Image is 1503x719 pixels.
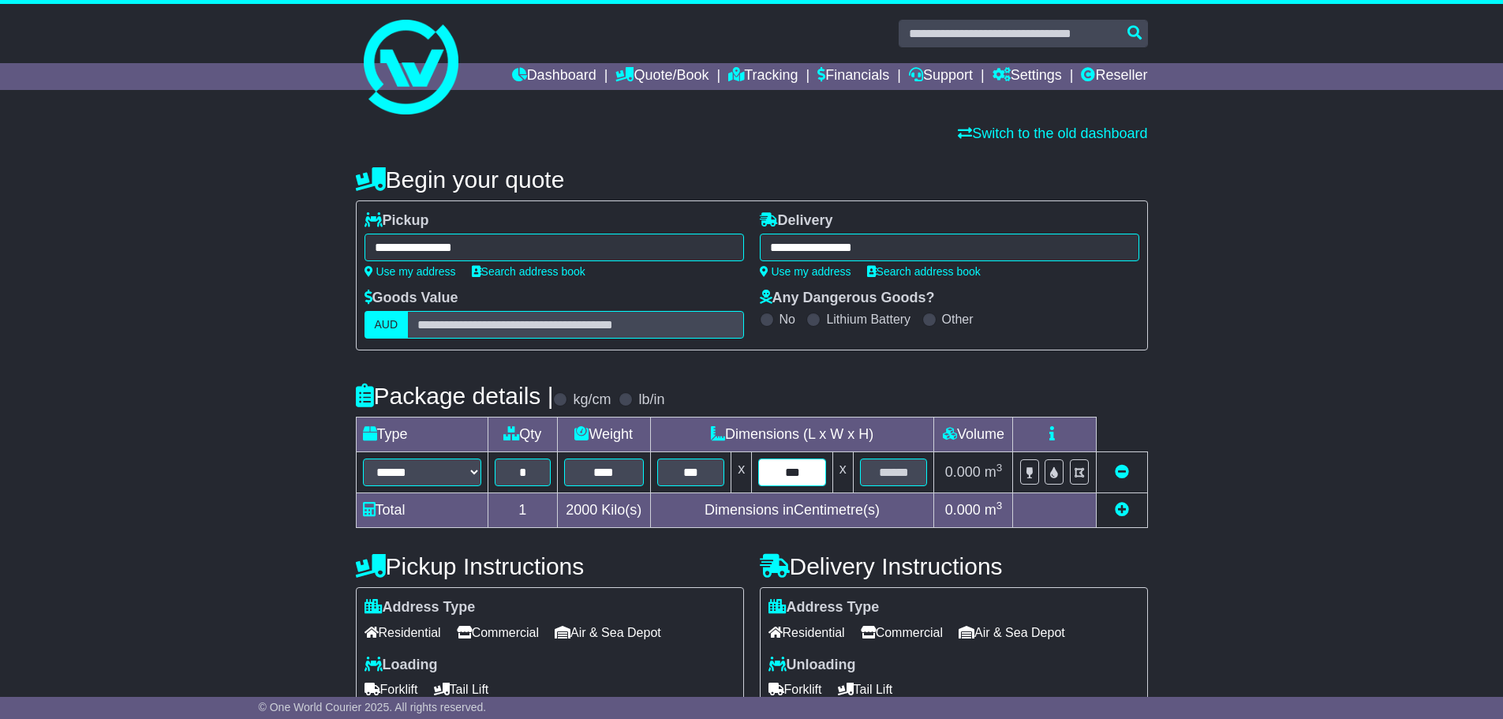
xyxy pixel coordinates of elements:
label: Unloading [768,657,856,674]
span: © One World Courier 2025. All rights reserved. [259,701,487,713]
label: Pickup [365,212,429,230]
span: Air & Sea Depot [959,620,1065,645]
a: Reseller [1081,63,1147,90]
span: m [985,502,1003,518]
a: Search address book [867,265,981,278]
span: Residential [365,620,441,645]
a: Dashboard [512,63,596,90]
label: Delivery [760,212,833,230]
a: Remove this item [1115,464,1129,480]
a: Support [909,63,973,90]
span: Commercial [457,620,539,645]
a: Switch to the old dashboard [958,125,1147,141]
a: Settings [993,63,1062,90]
span: 0.000 [945,502,981,518]
td: Dimensions in Centimetre(s) [650,493,934,528]
label: Goods Value [365,290,458,307]
a: Tracking [728,63,798,90]
span: Air & Sea Depot [555,620,661,645]
span: Tail Lift [434,677,489,702]
label: lb/in [638,391,664,409]
label: AUD [365,311,409,339]
a: Financials [817,63,889,90]
span: 0.000 [945,464,981,480]
span: Residential [768,620,845,645]
sup: 3 [996,500,1003,511]
label: No [780,312,795,327]
td: Weight [557,418,650,452]
a: Quote/Book [615,63,709,90]
td: Dimensions (L x W x H) [650,418,934,452]
span: 2000 [566,502,597,518]
span: Commercial [861,620,943,645]
span: m [985,464,1003,480]
a: Use my address [760,265,851,278]
td: Type [356,418,488,452]
span: Forklift [768,677,822,702]
h4: Pickup Instructions [356,553,744,579]
span: Tail Lift [838,677,893,702]
label: Other [942,312,974,327]
td: Volume [934,418,1013,452]
td: 1 [488,493,557,528]
h4: Begin your quote [356,167,1148,193]
td: Total [356,493,488,528]
td: Kilo(s) [557,493,650,528]
label: Address Type [768,599,880,616]
sup: 3 [996,462,1003,474]
td: x [731,452,752,493]
td: Qty [488,418,557,452]
a: Add new item [1115,502,1129,518]
label: Lithium Battery [826,312,910,327]
span: Forklift [365,677,418,702]
h4: Package details | [356,383,554,409]
label: Loading [365,657,438,674]
td: x [832,452,853,493]
label: kg/cm [573,391,611,409]
label: Any Dangerous Goods? [760,290,935,307]
h4: Delivery Instructions [760,553,1148,579]
label: Address Type [365,599,476,616]
a: Search address book [472,265,585,278]
a: Use my address [365,265,456,278]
